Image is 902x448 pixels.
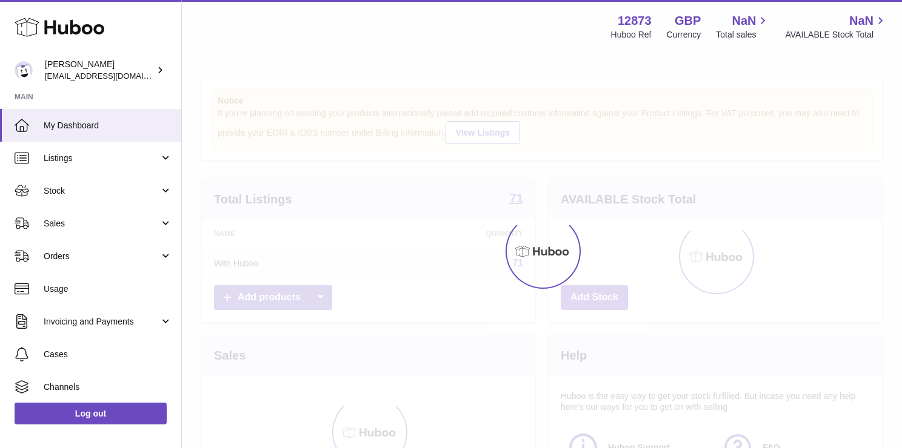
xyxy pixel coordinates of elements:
[732,13,756,29] span: NaN
[849,13,874,29] span: NaN
[44,349,172,360] span: Cases
[44,381,172,393] span: Channels
[45,59,154,82] div: [PERSON_NAME]
[15,403,167,424] a: Log out
[44,316,159,328] span: Invoicing and Payments
[15,61,33,79] img: tikhon.oleinikov@sleepandglow.com
[667,29,701,41] div: Currency
[618,13,652,29] strong: 12873
[785,13,887,41] a: NaN AVAILABLE Stock Total
[45,71,178,81] span: [EMAIL_ADDRESS][DOMAIN_NAME]
[716,13,770,41] a: NaN Total sales
[44,185,159,197] span: Stock
[785,29,887,41] span: AVAILABLE Stock Total
[716,29,770,41] span: Total sales
[44,120,172,131] span: My Dashboard
[675,13,701,29] strong: GBP
[44,283,172,295] span: Usage
[611,29,652,41] div: Huboo Ref
[44,218,159,229] span: Sales
[44,153,159,164] span: Listings
[44,251,159,262] span: Orders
